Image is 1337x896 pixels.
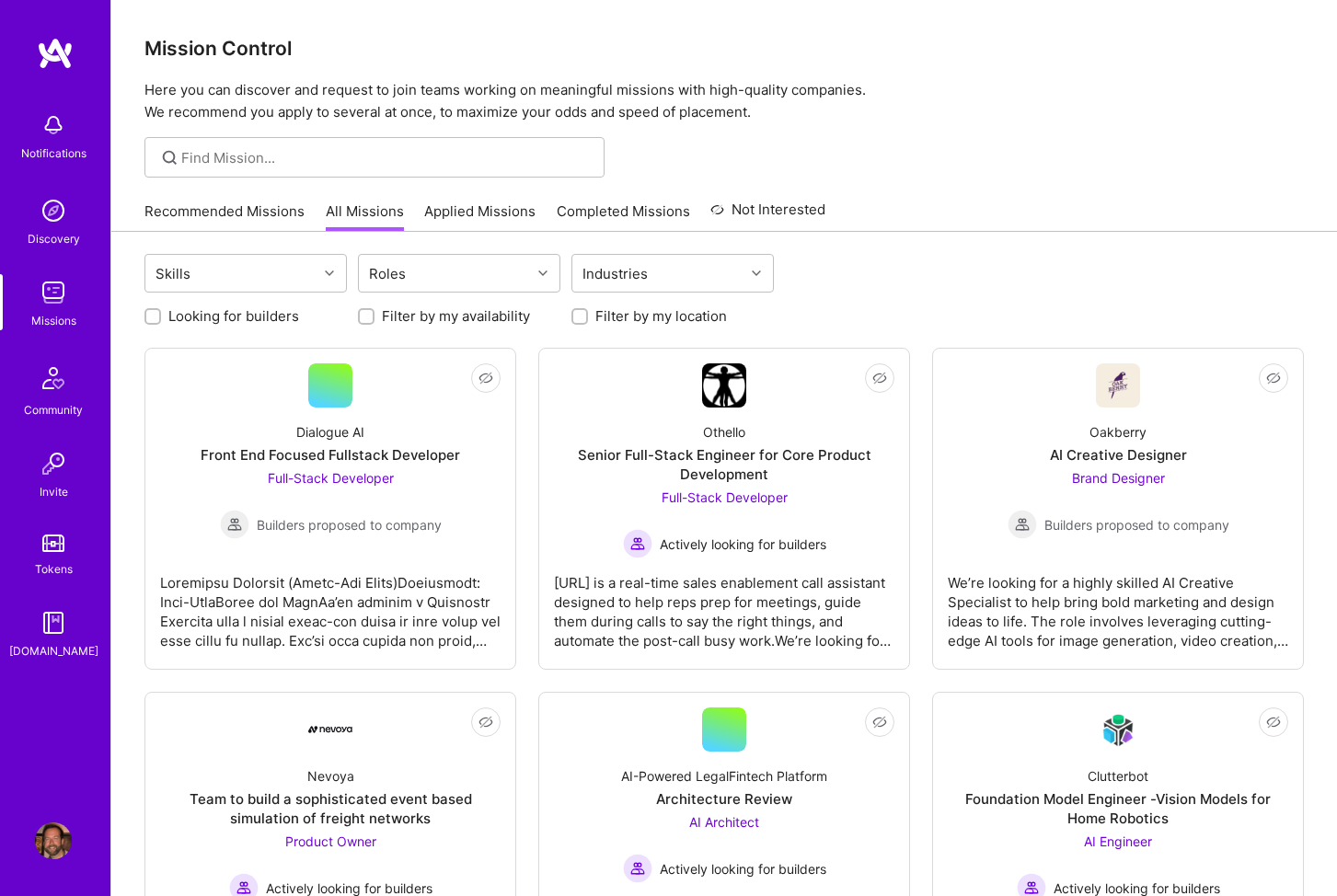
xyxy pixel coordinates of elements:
img: tokens [42,534,64,552]
div: Architecture Review [656,789,792,809]
span: AI Architect [689,814,759,830]
div: AI-Powered LegalFintech Platform [621,766,827,786]
img: Builders proposed to company [220,510,249,539]
div: Roles [364,260,410,287]
div: Dialogue AI [296,422,364,442]
div: [URL] is a real-time sales enablement call assistant designed to help reps prep for meetings, gui... [554,558,894,650]
img: Actively looking for builders [623,529,652,558]
img: Company Logo [1096,363,1140,408]
a: Not Interested [710,199,825,232]
img: Actively looking for builders [623,854,652,883]
label: Filter by my location [595,306,727,326]
img: Community [31,356,75,400]
div: Loremipsu Dolorsit (Ametc-Adi Elits)Doeiusmodt: Inci-UtlaBoree dol MagnAa’en adminim v Quisnostr ... [160,558,501,650]
div: Clutterbot [1088,766,1148,786]
div: AI Creative Designer [1050,445,1187,465]
div: Othello [703,422,745,442]
img: discovery [35,192,72,229]
div: [DOMAIN_NAME] [9,641,98,661]
label: Looking for builders [168,306,299,326]
div: Notifications [21,144,86,163]
a: Applied Missions [424,201,536,232]
i: icon SearchGrey [159,147,180,168]
span: Full-Stack Developer [268,470,394,486]
img: Invite [35,445,72,482]
i: icon EyeClosed [1266,371,1281,385]
img: Company Logo [702,363,746,408]
div: Tokens [35,559,73,579]
a: All Missions [326,201,404,232]
i: icon EyeClosed [872,371,887,385]
div: Industries [578,260,652,287]
a: Dialogue AIFront End Focused Fullstack DeveloperFull-Stack Developer Builders proposed to company... [160,363,501,654]
img: Company Logo [1096,708,1140,752]
img: Builders proposed to company [1008,510,1037,539]
p: Here you can discover and request to join teams working on meaningful missions with high-quality ... [144,79,1304,123]
div: Invite [40,482,68,501]
span: Product Owner [285,833,376,849]
img: teamwork [35,274,72,311]
a: Company LogoOthelloSenior Full-Stack Engineer for Core Product DevelopmentFull-Stack Developer Ac... [554,363,894,654]
div: Senior Full-Stack Engineer for Core Product Development [554,445,894,484]
a: Company LogoOakberryAI Creative DesignerBrand Designer Builders proposed to companyBuilders propo... [948,363,1288,654]
i: icon Chevron [752,269,761,278]
div: Missions [31,311,76,330]
span: Brand Designer [1072,470,1165,486]
img: logo [37,37,74,70]
div: Team to build a sophisticated event based simulation of freight networks [160,789,501,828]
span: Builders proposed to company [1044,515,1229,534]
a: User Avatar [30,822,76,859]
i: icon EyeClosed [478,715,493,729]
span: Actively looking for builders [660,534,826,554]
div: Nevoya [307,766,354,786]
div: Front End Focused Fullstack Developer [201,445,460,465]
a: Recommended Missions [144,201,305,232]
span: Actively looking for builders [660,859,826,879]
i: icon Chevron [325,269,334,278]
i: icon EyeClosed [872,715,887,729]
div: Skills [151,260,195,287]
div: Community [24,400,83,419]
div: Foundation Model Engineer -Vision Models for Home Robotics [948,789,1288,828]
h3: Mission Control [144,37,1304,60]
img: bell [35,107,72,144]
i: icon Chevron [538,269,547,278]
a: Completed Missions [557,201,690,232]
span: Builders proposed to company [257,515,442,534]
div: We’re looking for a highly skilled AI Creative Specialist to help bring bold marketing and design... [948,558,1288,650]
label: Filter by my availability [382,306,530,326]
img: User Avatar [35,822,72,859]
img: guide book [35,604,72,641]
i: icon EyeClosed [478,371,493,385]
span: Full-Stack Developer [662,489,788,505]
div: Discovery [28,229,80,248]
div: Oakberry [1089,422,1147,442]
input: Find Mission... [181,148,591,167]
span: AI Engineer [1084,833,1152,849]
img: Company Logo [308,726,352,733]
i: icon EyeClosed [1266,715,1281,729]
